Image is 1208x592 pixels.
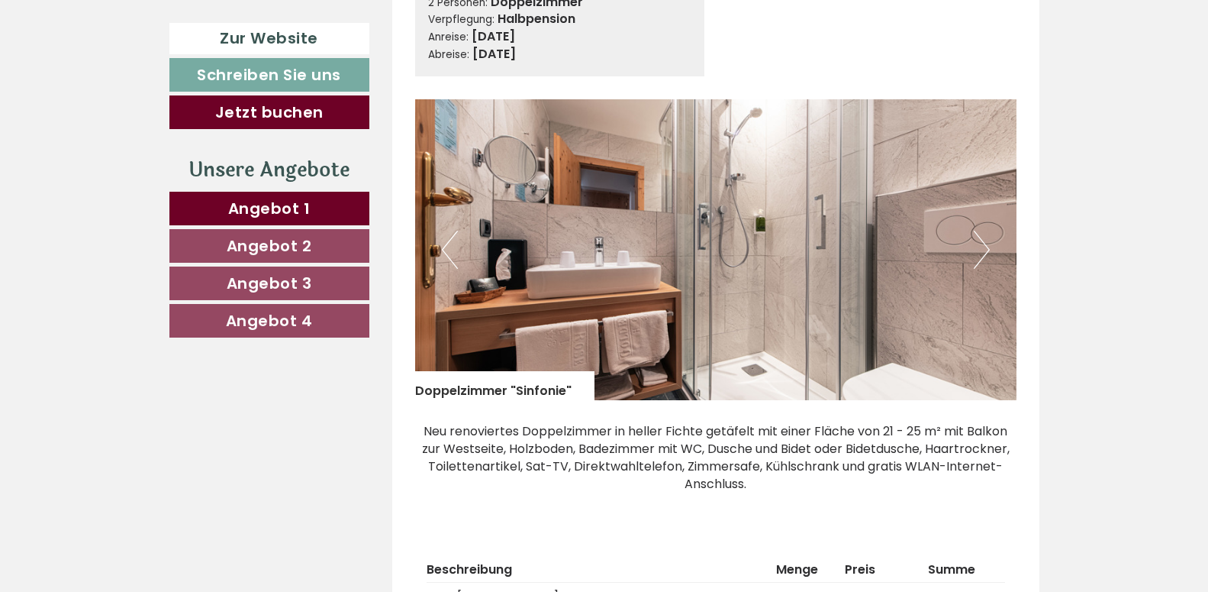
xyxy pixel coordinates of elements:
a: Jetzt buchen [169,95,369,129]
small: Verpflegung: [428,12,494,27]
button: Next [974,231,990,269]
small: 11:05 [23,74,265,85]
b: [DATE] [472,27,515,45]
th: Beschreibung [427,558,770,582]
div: Unsere Angebote [169,156,369,184]
span: Angebot 3 [227,273,312,294]
div: [DATE] [271,11,331,37]
img: image [415,99,1016,400]
span: Angebot 4 [226,310,313,332]
small: Anreise: [428,30,469,44]
a: Zur Website [169,23,369,54]
span: Angebot 2 [227,235,312,257]
th: Summe [922,558,1004,582]
div: Hotel Goldene Rose [23,44,265,57]
div: Doppelzimmer "Sinfonie" [415,371,594,400]
th: Preis [839,558,922,582]
div: Guten Tag, wie können wir Ihnen helfen? [11,41,272,88]
span: Angebot 1 [228,198,311,219]
th: Menge [770,558,839,582]
small: Abreise: [428,47,469,62]
b: Halbpension [498,10,575,27]
p: Neu renoviertes Doppelzimmer in heller Fichte getäfelt mit einer Fläche von 21 - 25 m² mit Balkon... [415,423,1016,493]
button: Previous [442,231,458,269]
button: Senden [492,396,601,429]
a: Schreiben Sie uns [169,58,369,92]
b: [DATE] [472,45,516,63]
